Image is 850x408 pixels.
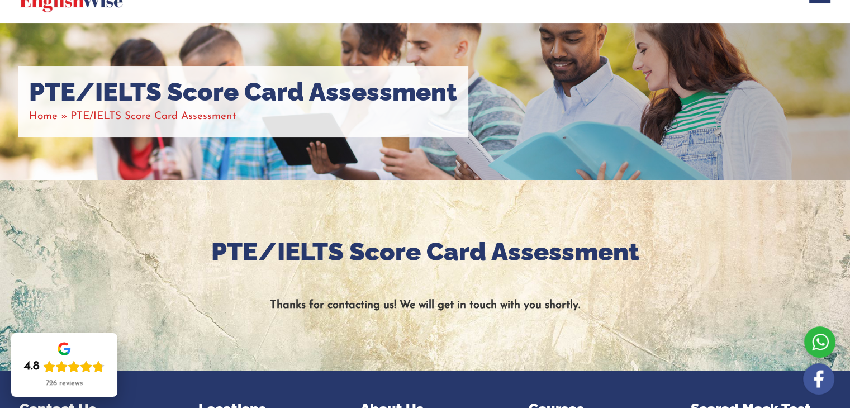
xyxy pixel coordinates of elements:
[46,379,83,388] div: 726 reviews
[107,285,744,315] div: Thanks for contacting us! We will get in touch with you shortly.
[70,111,236,122] span: PTE/IELTS Score Card Assessment
[29,111,58,122] a: Home
[24,359,105,374] div: Rating: 4.8 out of 5
[24,359,40,374] div: 4.8
[29,107,457,126] nav: Breadcrumbs
[107,236,744,269] h2: PTE/IELTS Score Card Assessment
[803,363,834,395] img: white-facebook.png
[29,77,457,107] h1: PTE/IELTS Score Card Assessment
